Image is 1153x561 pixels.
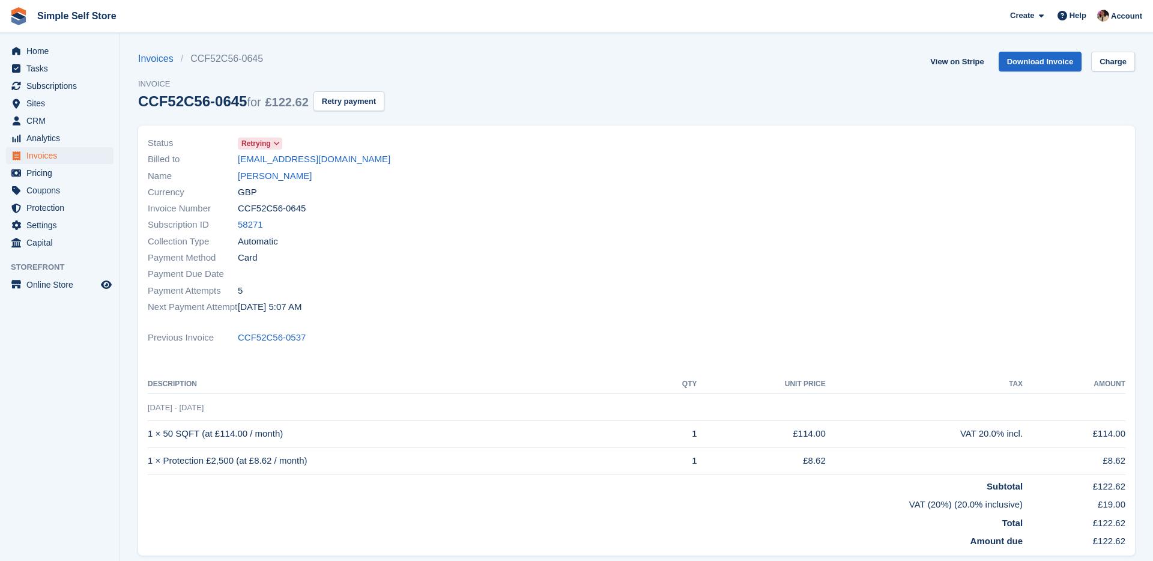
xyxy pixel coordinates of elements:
span: Sites [26,95,98,112]
span: Analytics [26,130,98,147]
strong: Total [1002,518,1023,528]
span: Help [1070,10,1086,22]
a: menu [6,95,113,112]
span: Next Payment Attempt [148,300,238,314]
a: menu [6,234,113,251]
td: VAT (20%) (20.0% inclusive) [148,493,1023,512]
span: Storefront [11,261,120,273]
span: 5 [238,284,243,298]
span: Tasks [26,60,98,77]
a: 58271 [238,218,263,232]
a: Retrying [238,136,282,150]
span: Billed to [148,153,238,166]
td: 1 × 50 SQFT (at £114.00 / month) [148,420,650,447]
span: CCF52C56-0645 [238,202,306,216]
a: [PERSON_NAME] [238,169,312,183]
span: Invoices [26,147,98,164]
time: 2025-09-03 04:07:58 UTC [238,300,301,314]
a: menu [6,276,113,293]
span: Account [1111,10,1142,22]
a: menu [6,77,113,94]
a: menu [6,112,113,129]
span: Name [148,169,238,183]
td: £19.00 [1023,493,1125,512]
span: Payment Method [148,251,238,265]
span: Payment Due Date [148,267,238,281]
div: VAT 20.0% incl. [826,427,1023,441]
a: menu [6,199,113,216]
span: Automatic [238,235,278,249]
td: £114.00 [1023,420,1125,447]
a: [EMAIL_ADDRESS][DOMAIN_NAME] [238,153,390,166]
th: Unit Price [697,375,825,394]
a: CCF52C56-0537 [238,331,306,345]
a: Preview store [99,277,113,292]
img: Scott McCutcheon [1097,10,1109,22]
strong: Amount due [970,536,1023,546]
a: Invoices [138,52,181,66]
th: Description [148,375,650,394]
th: Amount [1023,375,1125,394]
button: Retry payment [313,91,384,111]
span: Collection Type [148,235,238,249]
span: Payment Attempts [148,284,238,298]
a: menu [6,217,113,234]
span: Protection [26,199,98,216]
td: £8.62 [697,447,825,475]
nav: breadcrumbs [138,52,384,66]
img: stora-icon-8386f47178a22dfd0bd8f6a31ec36ba5ce8667c1dd55bd0f319d3a0aa187defe.svg [10,7,28,25]
td: 1 × Protection £2,500 (at £8.62 / month) [148,447,650,475]
a: menu [6,43,113,59]
span: Subscription ID [148,218,238,232]
a: Simple Self Store [32,6,121,26]
td: £122.62 [1023,475,1125,493]
div: CCF52C56-0645 [138,93,309,109]
span: Invoice Number [148,202,238,216]
span: Online Store [26,276,98,293]
span: Settings [26,217,98,234]
td: £8.62 [1023,447,1125,475]
span: Capital [26,234,98,251]
span: Pricing [26,165,98,181]
a: menu [6,182,113,199]
span: Previous Invoice [148,331,238,345]
td: 1 [650,447,697,475]
span: Create [1010,10,1034,22]
span: Retrying [241,138,271,149]
span: Subscriptions [26,77,98,94]
span: Coupons [26,182,98,199]
td: £122.62 [1023,530,1125,548]
span: Status [148,136,238,150]
a: menu [6,165,113,181]
td: 1 [650,420,697,447]
strong: Subtotal [987,481,1023,491]
span: Currency [148,186,238,199]
span: £122.62 [265,96,308,109]
span: Invoice [138,78,384,90]
a: menu [6,130,113,147]
span: for [247,96,261,109]
span: [DATE] - [DATE] [148,403,204,412]
a: View on Stripe [925,52,988,71]
a: menu [6,147,113,164]
a: Charge [1091,52,1135,71]
td: £114.00 [697,420,825,447]
span: Card [238,251,258,265]
span: GBP [238,186,257,199]
a: Download Invoice [999,52,1082,71]
span: Home [26,43,98,59]
th: Tax [826,375,1023,394]
td: £122.62 [1023,512,1125,530]
th: QTY [650,375,697,394]
span: CRM [26,112,98,129]
a: menu [6,60,113,77]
